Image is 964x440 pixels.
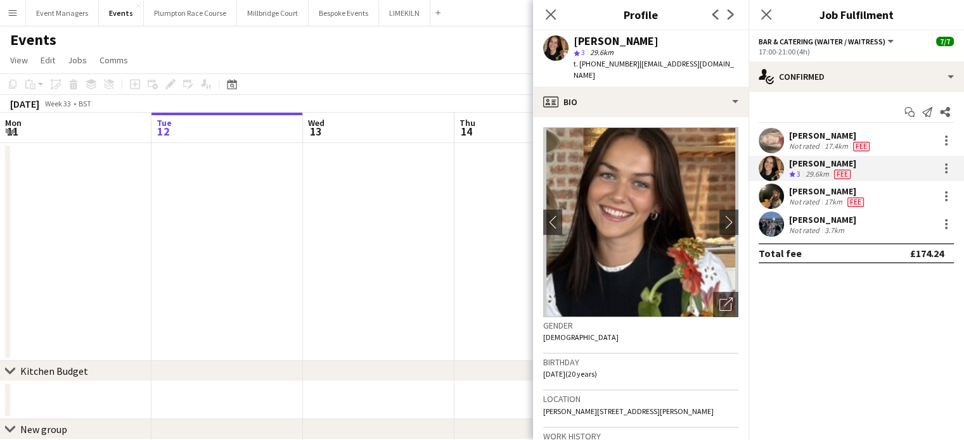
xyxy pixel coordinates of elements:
div: [PERSON_NAME] [789,185,866,197]
div: 29.6km [803,169,832,180]
span: 11 [3,124,22,139]
span: Thu [460,117,475,129]
span: Fee [834,170,851,179]
a: Edit [35,52,60,68]
a: Jobs [63,52,92,68]
h3: Location [543,393,738,405]
div: Not rated [789,225,822,235]
div: Open photos pop-in [713,292,738,317]
span: [DATE] (20 years) [543,369,597,379]
button: Event Managers [26,1,99,25]
div: [PERSON_NAME] [789,214,856,225]
div: Total fee [759,247,802,260]
span: t. [PHONE_NUMBER] [574,59,639,68]
div: £174.24 [910,247,944,260]
div: 17.4km [822,141,851,151]
a: View [5,52,33,68]
h3: Birthday [543,356,738,368]
div: Confirmed [749,61,964,92]
button: LIMEKILN [379,1,430,25]
span: Tue [157,117,172,129]
div: [PERSON_NAME] [789,158,856,169]
button: Events [99,1,144,25]
div: Crew has different fees then in role [832,169,853,180]
div: New group [20,423,67,436]
div: 3.7km [822,225,847,235]
div: Crew has different fees then in role [851,141,872,151]
span: 29.6km [588,47,616,57]
img: Crew avatar or photo [543,127,738,317]
span: Mon [5,117,22,129]
a: Comms [94,52,133,68]
span: 12 [155,124,172,139]
div: Bio [533,87,749,117]
span: [PERSON_NAME][STREET_ADDRESS][PERSON_NAME] [543,406,714,416]
span: [DEMOGRAPHIC_DATA] [543,332,619,342]
div: Not rated [789,141,822,151]
span: | [EMAIL_ADDRESS][DOMAIN_NAME] [574,59,734,80]
span: 14 [458,124,475,139]
div: Kitchen Budget [20,365,88,377]
h1: Events [10,30,56,49]
div: Crew has different fees then in role [845,197,866,207]
span: 3 [797,169,800,179]
span: Bar & Catering (Waiter / waitress) [759,37,885,46]
div: [PERSON_NAME] [789,130,872,141]
button: Plumpton Race Course [144,1,237,25]
span: Edit [41,54,55,66]
span: Comms [100,54,128,66]
h3: Job Fulfilment [749,6,964,23]
span: 7/7 [936,37,954,46]
span: Fee [847,198,864,207]
span: Fee [853,142,870,151]
button: Bespoke Events [309,1,379,25]
h3: Gender [543,320,738,331]
div: [PERSON_NAME] [574,35,659,47]
div: 17km [822,197,845,207]
span: Week 33 [42,99,74,108]
h3: Profile [533,6,749,23]
button: Millbridge Court [237,1,309,25]
span: Wed [308,117,325,129]
span: 13 [306,124,325,139]
span: View [10,54,28,66]
div: BST [79,99,91,108]
div: [DATE] [10,97,39,110]
div: Not rated [789,197,822,207]
span: Jobs [68,54,87,66]
span: 3 [581,47,585,57]
button: Bar & Catering (Waiter / waitress) [759,37,896,46]
div: 17:00-21:00 (4h) [759,47,954,56]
